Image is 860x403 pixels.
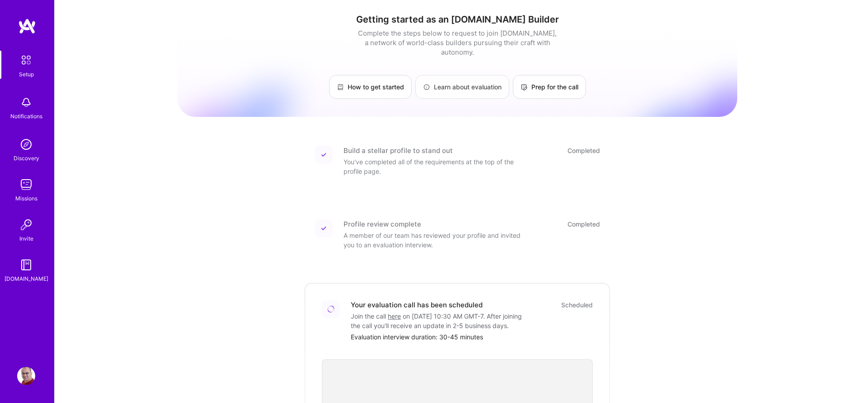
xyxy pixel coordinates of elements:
[17,176,35,194] img: teamwork
[337,83,344,91] img: How to get started
[17,51,36,69] img: setup
[15,194,37,203] div: Missions
[567,146,600,155] div: Completed
[344,231,524,250] div: A member of our team has reviewed your profile and invited you to an evaluation interview.
[17,135,35,153] img: discovery
[17,256,35,274] img: guide book
[351,300,483,310] div: Your evaluation call has been scheduled
[513,75,586,99] a: Prep for the call
[14,153,39,163] div: Discovery
[356,28,559,57] div: Complete the steps below to request to join [DOMAIN_NAME], a network of world-class builders purs...
[19,69,34,79] div: Setup
[329,75,412,99] a: How to get started
[321,152,326,157] img: Completed
[17,93,35,111] img: bell
[321,226,326,231] img: Completed
[327,305,335,314] img: Loading
[561,300,593,310] div: Scheduled
[17,216,35,234] img: Invite
[10,111,42,121] div: Notifications
[351,332,593,342] div: Evaluation interview duration: 30-45 minutes
[15,367,37,385] a: User Avatar
[567,219,600,229] div: Completed
[388,312,401,320] a: here
[344,146,453,155] div: Build a stellar profile to stand out
[415,75,509,99] a: Learn about evaluation
[19,234,33,243] div: Invite
[5,274,48,283] div: [DOMAIN_NAME]
[177,14,737,25] h1: Getting started as an [DOMAIN_NAME] Builder
[423,83,430,91] img: Learn about evaluation
[18,18,36,34] img: logo
[521,83,528,91] img: Prep for the call
[351,311,531,330] div: Join the call on [DATE] 10:30 AM GMT-7 . After joining the call you'll receive an update in 2-5 b...
[17,367,35,385] img: User Avatar
[344,157,524,176] div: You've completed all of the requirements at the top of the profile page.
[344,219,421,229] div: Profile review complete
